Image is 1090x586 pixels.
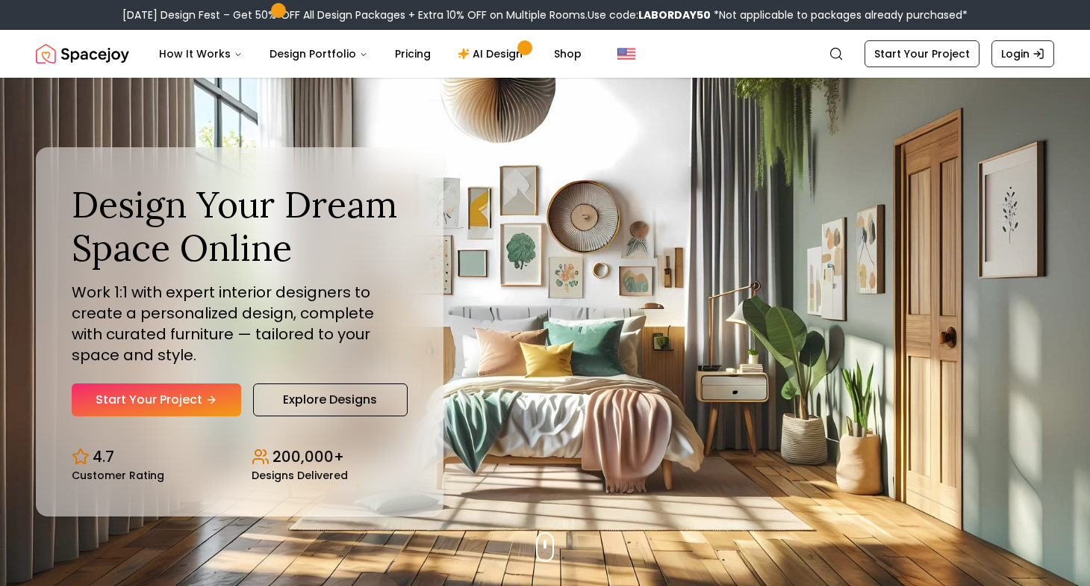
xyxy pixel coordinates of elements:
[617,45,635,63] img: United States
[253,383,408,416] a: Explore Designs
[36,39,129,69] img: Spacejoy Logo
[638,7,711,22] b: LABORDAY50
[258,39,380,69] button: Design Portfolio
[272,446,344,467] p: 200,000+
[72,383,241,416] a: Start Your Project
[147,39,255,69] button: How It Works
[36,39,129,69] a: Spacejoy
[711,7,968,22] span: *Not applicable to packages already purchased*
[252,470,348,481] small: Designs Delivered
[93,446,114,467] p: 4.7
[72,183,408,269] h1: Design Your Dream Space Online
[36,30,1054,78] nav: Global
[588,7,711,22] span: Use code:
[865,40,980,67] a: Start Your Project
[991,40,1054,67] a: Login
[542,39,594,69] a: Shop
[72,434,408,481] div: Design stats
[122,7,968,22] div: [DATE] Design Fest – Get 50% OFF All Design Packages + Extra 10% OFF on Multiple Rooms.
[72,282,408,366] p: Work 1:1 with expert interior designers to create a personalized design, complete with curated fu...
[446,39,539,69] a: AI Design
[147,39,594,69] nav: Main
[383,39,443,69] a: Pricing
[72,470,164,481] small: Customer Rating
